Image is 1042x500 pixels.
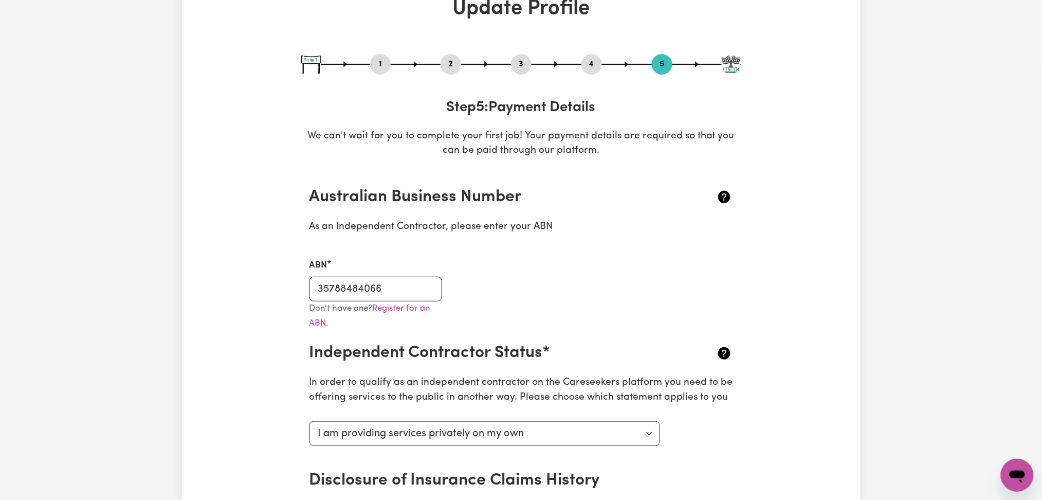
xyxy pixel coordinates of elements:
h3: Step 5 : Payment Details [301,99,741,117]
small: Don't have one? [309,304,430,328]
p: We can't wait for you to complete your first job! Your payment details are required so that you c... [301,129,741,159]
h2: Australian Business Number [309,187,663,207]
h2: Independent Contractor Status* [309,343,663,363]
button: Go to step 2 [441,58,461,71]
h2: Disclosure of Insurance Claims History [309,471,663,490]
button: Go to step 1 [370,58,391,71]
p: As an Independent Contractor, please enter your ABN [309,220,733,235]
label: ABN [309,259,327,272]
input: e.g. 51 824 753 556 [309,277,443,301]
iframe: Button to launch messaging window [1001,459,1034,492]
a: Register for an ABN. [309,304,430,328]
button: Go to step 5 [652,58,672,71]
p: In order to qualify as an independent contractor on the Careseekers platform you need to be offer... [309,376,733,405]
button: Go to step 3 [511,58,532,71]
button: Go to step 4 [581,58,602,71]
